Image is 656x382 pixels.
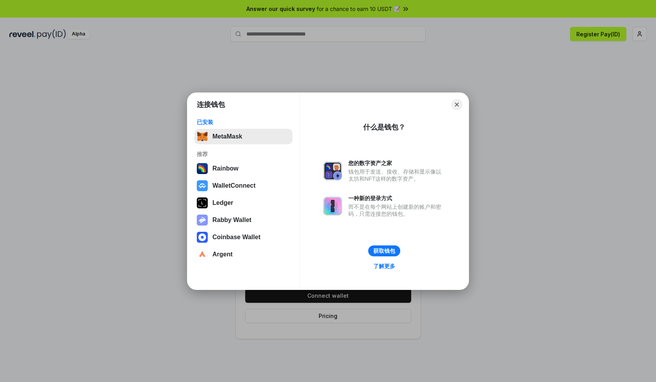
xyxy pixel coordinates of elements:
[348,203,445,217] div: 而不是在每个网站上创建新的账户和密码，只需连接您的钱包。
[194,195,292,211] button: Ledger
[348,195,445,202] div: 一种新的登录方式
[363,123,405,132] div: 什么是钱包？
[373,247,395,254] div: 获取钱包
[194,161,292,176] button: Rainbow
[194,212,292,228] button: Rabby Wallet
[197,119,290,126] div: 已安装
[194,247,292,262] button: Argent
[197,151,290,158] div: 推荐
[194,229,292,245] button: Coinbase Wallet
[197,249,208,260] img: svg+xml,%3Csvg%20width%3D%2228%22%20height%3D%2228%22%20viewBox%3D%220%200%2028%2028%22%20fill%3D...
[323,162,342,180] img: svg+xml,%3Csvg%20xmlns%3D%22http%3A%2F%2Fwww.w3.org%2F2000%2Fsvg%22%20fill%3D%22none%22%20viewBox...
[212,133,242,140] div: MetaMask
[373,263,395,270] div: 了解更多
[348,160,445,167] div: 您的数字资产之家
[194,129,292,144] button: MetaMask
[368,245,400,256] button: 获取钱包
[451,99,462,110] button: Close
[212,251,233,258] div: Argent
[197,197,208,208] img: svg+xml,%3Csvg%20xmlns%3D%22http%3A%2F%2Fwww.w3.org%2F2000%2Fsvg%22%20width%3D%2228%22%20height%3...
[212,217,251,224] div: Rabby Wallet
[197,100,225,109] h1: 连接钱包
[194,178,292,194] button: WalletConnect
[197,215,208,226] img: svg+xml,%3Csvg%20xmlns%3D%22http%3A%2F%2Fwww.w3.org%2F2000%2Fsvg%22%20fill%3D%22none%22%20viewBox...
[197,180,208,191] img: svg+xml,%3Csvg%20width%3D%2228%22%20height%3D%2228%22%20viewBox%3D%220%200%2028%2028%22%20fill%3D...
[212,182,256,189] div: WalletConnect
[369,261,400,271] a: 了解更多
[212,165,239,172] div: Rainbow
[197,131,208,142] img: svg+xml,%3Csvg%20fill%3D%22none%22%20height%3D%2233%22%20viewBox%3D%220%200%2035%2033%22%20width%...
[212,234,260,241] div: Coinbase Wallet
[323,197,342,215] img: svg+xml,%3Csvg%20xmlns%3D%22http%3A%2F%2Fwww.w3.org%2F2000%2Fsvg%22%20fill%3D%22none%22%20viewBox...
[197,163,208,174] img: svg+xml,%3Csvg%20width%3D%22120%22%20height%3D%22120%22%20viewBox%3D%220%200%20120%20120%22%20fil...
[197,232,208,243] img: svg+xml,%3Csvg%20width%3D%2228%22%20height%3D%2228%22%20viewBox%3D%220%200%2028%2028%22%20fill%3D...
[348,168,445,182] div: 钱包用于发送、接收、存储和显示像以太坊和NFT这样的数字资产。
[212,199,233,206] div: Ledger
